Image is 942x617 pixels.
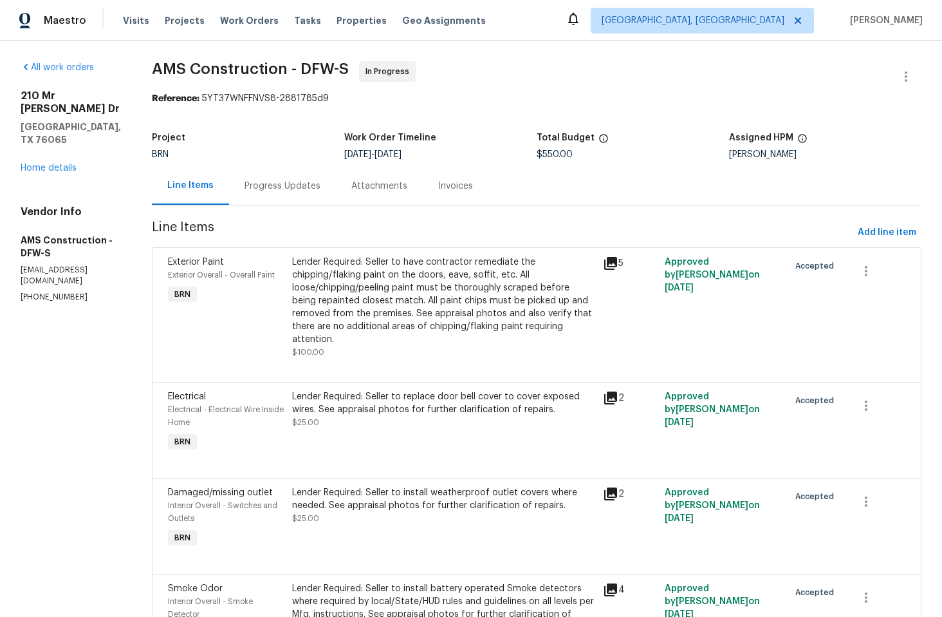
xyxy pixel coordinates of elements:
[220,14,279,27] span: Work Orders
[598,133,609,150] span: The total cost of line items that have been proposed by Opendoor. This sum includes line items th...
[165,14,205,27] span: Projects
[665,488,760,523] span: Approved by [PERSON_NAME] on
[21,234,121,260] h5: AMS Construction - DFW-S
[168,271,275,279] span: Exterior Overall - Overall Paint
[168,584,223,593] span: Smoke Odor
[537,150,573,159] span: $550.00
[795,260,839,272] span: Accepted
[168,392,206,401] span: Electrical
[152,150,169,159] span: BRN
[168,502,277,522] span: Interior Overall - Switches and Outlets
[294,16,321,25] span: Tasks
[665,258,760,292] span: Approved by [PERSON_NAME] on
[292,348,324,356] span: $100.00
[44,14,86,27] span: Maestro
[168,488,273,497] span: Damaged/missing outlet
[795,490,839,503] span: Accepted
[344,150,371,159] span: [DATE]
[665,283,694,292] span: [DATE]
[21,292,121,303] p: [PHONE_NUMBER]
[21,120,121,146] h5: [GEOGRAPHIC_DATA], TX 76065
[795,586,839,599] span: Accepted
[292,515,319,522] span: $25.00
[169,435,196,448] span: BRN
[168,258,224,267] span: Exterior Paint
[337,14,387,27] span: Properties
[152,133,185,142] h5: Project
[351,180,407,193] div: Attachments
[167,179,214,192] div: Line Items
[123,14,149,27] span: Visits
[845,14,923,27] span: [PERSON_NAME]
[797,133,808,150] span: The hpm assigned to this work order.
[152,61,349,77] span: AMS Construction - DFW-S
[438,180,473,193] div: Invoices
[344,150,402,159] span: -
[21,63,94,72] a: All work orders
[603,582,657,598] div: 4
[665,418,694,427] span: [DATE]
[402,14,486,27] span: Geo Assignments
[374,150,402,159] span: [DATE]
[21,90,121,115] h2: 210 Mr [PERSON_NAME] Dr
[858,225,916,241] span: Add line item
[292,390,595,416] div: Lender Required: Seller to replace door bell cover to cover exposed wires. See appraisal photos f...
[21,205,121,218] h4: Vendor Info
[729,133,793,142] h5: Assigned HPM
[603,390,657,406] div: 2
[603,486,657,502] div: 2
[152,92,921,105] div: 5YT37WNFFNVS8-2881785d9
[292,419,319,426] span: $25.00
[603,256,657,271] div: 5
[365,65,414,78] span: In Progress
[665,392,760,427] span: Approved by [PERSON_NAME] on
[344,133,436,142] h5: Work Order Timeline
[729,150,921,159] div: [PERSON_NAME]
[21,164,77,173] a: Home details
[602,14,784,27] span: [GEOGRAPHIC_DATA], [GEOGRAPHIC_DATA]
[795,394,839,407] span: Accepted
[152,221,853,245] span: Line Items
[665,514,694,523] span: [DATE]
[169,288,196,301] span: BRN
[853,221,921,245] button: Add line item
[245,180,320,193] div: Progress Updates
[292,486,595,512] div: Lender Required: Seller to install weatherproof outlet covers where needed. See appraisal photos ...
[21,265,121,287] p: [EMAIL_ADDRESS][DOMAIN_NAME]
[169,531,196,544] span: BRN
[292,256,595,346] div: Lender Required: Seller to have contractor remediate the chipping/flaking paint on the doors, eav...
[168,406,284,426] span: Electrical - Electrical Wire Inside Home
[537,133,595,142] h5: Total Budget
[152,94,199,103] b: Reference:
